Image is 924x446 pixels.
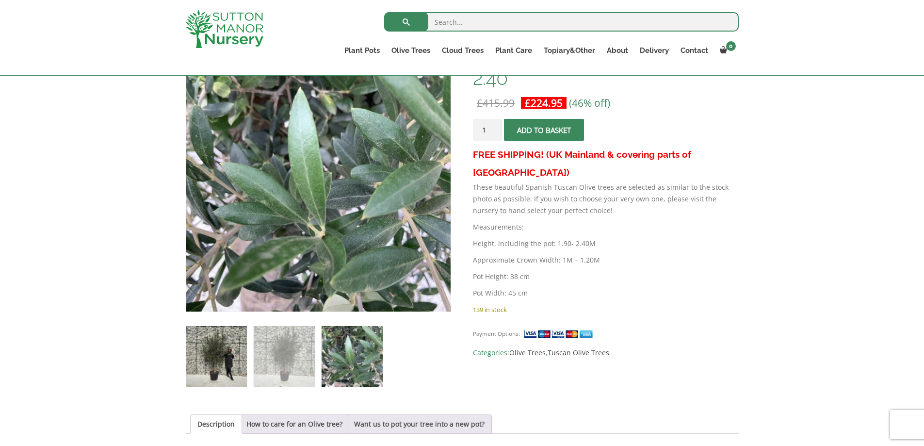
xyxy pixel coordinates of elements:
[254,326,314,387] img: Tuscan Olive Tree XXL 1.90 - 2.40 - Image 2
[523,329,596,339] img: payment supported
[477,96,483,110] span: £
[714,44,739,57] a: 0
[473,271,738,282] p: Pot Height: 38 cm
[246,415,342,433] a: How to care for an Olive tree?
[504,119,584,141] button: Add to basket
[473,119,502,141] input: Product quantity
[473,182,738,216] p: These beautiful Spanish Tuscan Olive trees are selected as similar to the stock photo as possible...
[675,44,714,57] a: Contact
[473,238,738,249] p: Height, including the pot: 1.90- 2.40M
[339,44,386,57] a: Plant Pots
[473,146,738,182] h3: FREE SHIPPING! (UK Mainland & covering parts of [GEOGRAPHIC_DATA])
[548,348,609,357] a: Tuscan Olive Trees
[525,96,531,110] span: £
[384,12,739,32] input: Search...
[569,96,610,110] span: (46% off)
[473,48,738,88] h1: Tuscan Olive Tree XXL 1.90 – 2.40
[473,254,738,266] p: Approximate Crown Width: 1M – 1.20M
[473,287,738,299] p: Pot Width: 45 cm
[186,326,247,387] img: Tuscan Olive Tree XXL 1.90 - 2.40
[197,415,235,433] a: Description
[477,96,515,110] bdi: 415.99
[634,44,675,57] a: Delivery
[322,326,382,387] img: Tuscan Olive Tree XXL 1.90 - 2.40 - Image 3
[186,10,263,48] img: logo
[386,44,436,57] a: Olive Trees
[473,330,520,337] small: Payment Options:
[473,221,738,233] p: Measurements:
[525,96,563,110] bdi: 224.95
[509,348,546,357] a: Olive Trees
[489,44,538,57] a: Plant Care
[601,44,634,57] a: About
[354,415,485,433] a: Want us to pot your tree into a new pot?
[473,304,738,315] p: 139 in stock
[538,44,601,57] a: Topiary&Other
[473,347,738,359] span: Categories: ,
[436,44,489,57] a: Cloud Trees
[726,41,736,51] span: 0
